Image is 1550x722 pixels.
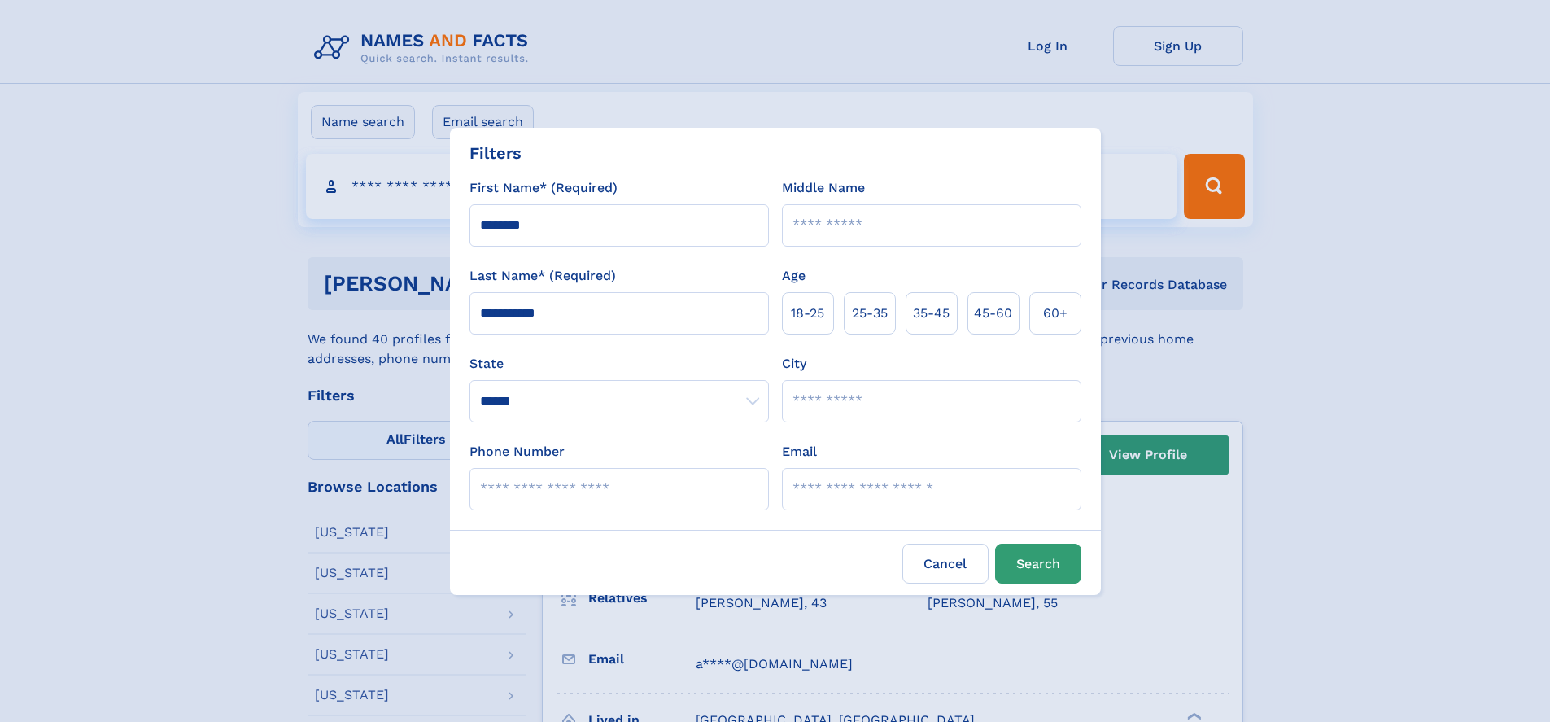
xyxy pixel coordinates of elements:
div: Filters [469,141,522,165]
span: 25‑35 [852,304,888,323]
label: First Name* (Required) [469,178,618,198]
span: 18‑25 [791,304,824,323]
label: Email [782,442,817,462]
label: Cancel [902,544,989,584]
label: Phone Number [469,442,565,462]
label: Middle Name [782,178,865,198]
label: Last Name* (Required) [469,266,616,286]
span: 35‑45 [913,304,950,323]
button: Search [995,544,1081,584]
span: 60+ [1043,304,1068,323]
span: 45‑60 [974,304,1012,323]
label: City [782,354,806,374]
label: State [469,354,769,374]
label: Age [782,266,806,286]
